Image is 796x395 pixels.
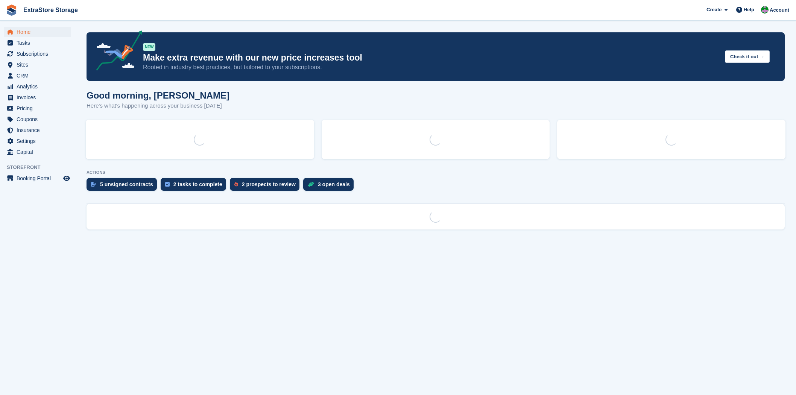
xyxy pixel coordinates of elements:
img: stora-icon-8386f47178a22dfd0bd8f6a31ec36ba5ce8667c1dd55bd0f319d3a0aa187defe.svg [6,5,17,16]
div: 2 prospects to review [242,181,296,187]
a: menu [4,70,71,81]
a: 5 unsigned contracts [87,178,161,194]
span: Home [17,27,62,37]
a: menu [4,38,71,48]
a: 2 tasks to complete [161,178,230,194]
div: NEW [143,43,155,51]
a: menu [4,59,71,70]
a: 2 prospects to review [230,178,303,194]
p: Here's what's happening across your business [DATE] [87,102,229,110]
a: menu [4,81,71,92]
a: Preview store [62,174,71,183]
span: Analytics [17,81,62,92]
span: Help [744,6,754,14]
span: Booking Portal [17,173,62,184]
img: prospect-51fa495bee0391a8d652442698ab0144808aea92771e9ea1ae160a38d050c398.svg [234,182,238,187]
span: Capital [17,147,62,157]
p: ACTIONS [87,170,785,175]
a: menu [4,49,71,59]
span: Insurance [17,125,62,135]
p: Rooted in industry best practices, but tailored to your subscriptions. [143,63,719,71]
a: menu [4,92,71,103]
span: Storefront [7,164,75,171]
span: Create [706,6,722,14]
div: 5 unsigned contracts [100,181,153,187]
a: menu [4,147,71,157]
span: Sites [17,59,62,70]
span: Account [770,6,789,14]
span: Tasks [17,38,62,48]
img: deal-1b604bf984904fb50ccaf53a9ad4b4a5d6e5aea283cecdc64d6e3604feb123c2.svg [308,182,314,187]
a: menu [4,114,71,125]
a: menu [4,136,71,146]
span: Invoices [17,92,62,103]
a: menu [4,27,71,37]
p: Make extra revenue with our new price increases tool [143,52,719,63]
span: Coupons [17,114,62,125]
img: task-75834270c22a3079a89374b754ae025e5fb1db73e45f91037f5363f120a921f8.svg [165,182,170,187]
div: 3 open deals [318,181,350,187]
span: CRM [17,70,62,81]
span: Settings [17,136,62,146]
img: contract_signature_icon-13c848040528278c33f63329250d36e43548de30e8caae1d1a13099fd9432cc5.svg [91,182,96,187]
a: menu [4,173,71,184]
h1: Good morning, [PERSON_NAME] [87,90,229,100]
div: 2 tasks to complete [173,181,222,187]
span: Subscriptions [17,49,62,59]
img: Grant Daniel [761,6,769,14]
a: ExtraStore Storage [20,4,81,16]
button: Check it out → [725,50,770,63]
span: Pricing [17,103,62,114]
a: menu [4,125,71,135]
a: menu [4,103,71,114]
a: 3 open deals [303,178,357,194]
img: price-adjustments-announcement-icon-8257ccfd72463d97f412b2fc003d46551f7dbcb40ab6d574587a9cd5c0d94... [90,30,143,73]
